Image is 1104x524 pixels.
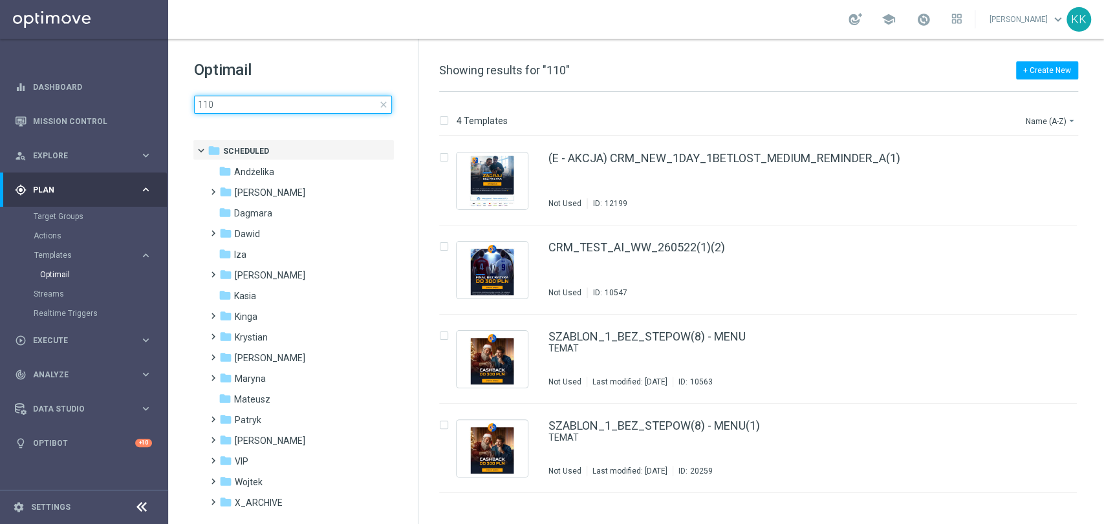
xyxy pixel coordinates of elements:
img: 20259.jpeg [460,423,525,474]
i: folder [219,309,232,322]
i: person_search [15,150,27,162]
div: 10547 [605,288,627,298]
i: folder [219,185,232,198]
a: TEMAT [548,432,993,444]
div: Templates [34,246,167,284]
a: SZABLON_1_BEZ_STEPOW(8) - MENU [548,331,746,342]
div: Realtime Triggers [34,304,167,323]
a: Actions [34,231,135,241]
a: Settings [31,503,70,511]
div: Data Studio [15,403,140,415]
i: folder [219,289,232,302]
span: Analyze [33,371,140,379]
div: Not Used [548,377,581,387]
i: folder [208,144,221,157]
img: 12199.jpeg [460,156,525,206]
span: Mateusz [234,393,270,405]
span: Plan [33,186,140,194]
button: lightbulb Optibot +10 [14,438,153,448]
span: Iza [234,249,246,260]
i: folder [219,227,232,240]
i: folder [219,496,232,508]
i: folder [219,351,232,364]
a: Mission Control [33,104,152,138]
i: play_circle_outline [15,335,27,346]
span: Kinga [235,311,257,322]
div: ID: [587,288,627,298]
button: + Create New [1016,61,1078,79]
i: folder [219,247,232,260]
i: keyboard_arrow_right [140,403,152,415]
a: Streams [34,289,135,299]
span: Antoni L. [235,187,305,198]
div: Templates [34,251,140,259]
div: ID: [673,377,713,387]
i: arrow_drop_down [1066,116,1077,126]
span: VIP [235,456,248,467]
button: Name (A-Z)arrow_drop_down [1024,113,1078,129]
input: Search Template [194,96,392,114]
div: Explore [15,150,140,162]
i: folder [219,268,232,281]
div: Press SPACE to select this row. [426,225,1101,315]
i: folder [219,165,232,178]
a: Optibot [33,426,135,460]
div: 20259 [690,466,713,476]
span: Krystian [235,331,268,343]
div: Mission Control [15,104,152,138]
i: keyboard_arrow_right [140,149,152,162]
span: Dagmara [234,207,272,219]
div: Analyze [15,369,140,381]
h1: Optimail [194,59,392,80]
div: KK [1066,7,1091,32]
button: play_circle_outline Execute keyboard_arrow_right [14,335,153,346]
a: Optimail [40,269,135,280]
div: Press SPACE to select this row. [426,315,1101,404]
span: Marcin G. [235,352,305,364]
div: Optimail [40,265,167,284]
button: gps_fixed Plan keyboard_arrow_right [14,185,153,195]
i: track_changes [15,369,27,381]
button: person_search Explore keyboard_arrow_right [14,151,153,161]
a: SZABLON_1_BEZ_STEPOW(8) - MENU(1) [548,420,760,432]
div: Execute [15,335,140,346]
p: 4 Templates [457,115,508,127]
span: Data Studio [33,405,140,413]
span: school [882,12,896,26]
i: settings [13,501,25,513]
span: Maryna [235,373,266,384]
button: equalizer Dashboard [14,82,153,92]
div: Not Used [548,288,581,298]
i: folder [219,330,232,343]
span: close [378,100,389,110]
div: 10563 [690,377,713,387]
div: Not Used [548,198,581,209]
a: CRM_TEST_AI_WW_260522(1)(2) [548,242,725,253]
button: Mission Control [14,116,153,127]
span: Dawid [235,228,260,240]
div: 12199 [605,198,627,209]
span: Showing results for "110" [439,63,570,77]
span: Piotr G. [235,435,305,446]
i: folder [219,372,232,384]
button: Data Studio keyboard_arrow_right [14,404,153,414]
div: Last modified: [DATE] [587,466,673,476]
span: Kasia [234,290,256,302]
i: folder [219,413,232,426]
a: Target Groups [34,211,135,222]
div: Last modified: [DATE] [587,377,673,387]
a: [PERSON_NAME]keyboard_arrow_down [988,10,1066,29]
i: folder [219,392,232,405]
span: Wojtek [235,476,263,488]
span: Templates [34,251,127,259]
button: Templates keyboard_arrow_right [34,250,153,260]
i: folder [219,206,232,219]
span: Scheduled [223,145,269,157]
div: Actions [34,226,167,246]
i: lightbulb [15,437,27,449]
button: track_changes Analyze keyboard_arrow_right [14,370,153,380]
i: keyboard_arrow_right [140,368,152,381]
